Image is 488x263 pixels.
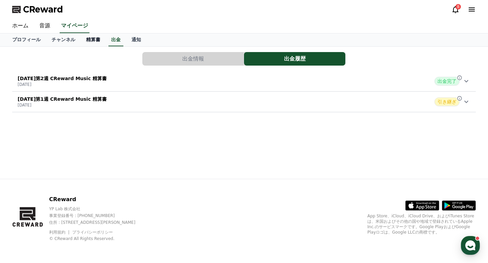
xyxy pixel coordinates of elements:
[49,236,147,241] p: © CReward All Rights Reserved.
[23,4,63,15] span: CReward
[12,4,63,15] a: CReward
[367,213,476,235] p: App Store、iCloud、iCloud Drive、およびiTunes Storeは、米国およびその他の国や地域で登録されているApple Inc.のサービスマークです。Google P...
[34,19,56,33] a: 音源
[142,52,244,66] a: 出金情報
[142,52,244,66] button: 出金情報
[49,230,70,235] a: 利用規約
[72,230,113,235] a: プライバシーポリシー
[12,92,476,112] button: [DATE]第1週 CReward Music 精算書 [DATE] 引き継ぎ
[45,207,87,224] a: Messages
[17,217,29,222] span: Home
[100,217,117,222] span: Settings
[49,206,147,212] p: YP Lab 株式会社
[455,4,461,9] div: 8
[2,207,45,224] a: Home
[451,5,460,14] a: 8
[56,217,76,223] span: Messages
[244,52,345,66] button: 出金履歴
[81,33,106,46] a: 精算書
[434,97,460,106] span: 引き継ぎ
[7,19,34,33] a: ホーム
[49,220,147,225] p: 住所 : [STREET_ADDRESS][PERSON_NAME]
[108,33,123,46] a: 出金
[18,96,107,102] p: [DATE]第1週 CReward Music 精算書
[12,71,476,92] button: [DATE]第2週 CReward Music 精算書 [DATE] 出金完了
[46,33,81,46] a: チャンネル
[49,213,147,218] p: 事業登録番号 : [PHONE_NUMBER]
[87,207,130,224] a: Settings
[60,19,89,33] a: マイページ
[434,77,460,86] span: 出金完了
[126,33,146,46] a: 通知
[18,102,107,108] p: [DATE]
[18,82,107,87] p: [DATE]
[18,75,107,82] p: [DATE]第2週 CReward Music 精算書
[7,33,46,46] a: プロフィール
[49,195,147,204] p: CReward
